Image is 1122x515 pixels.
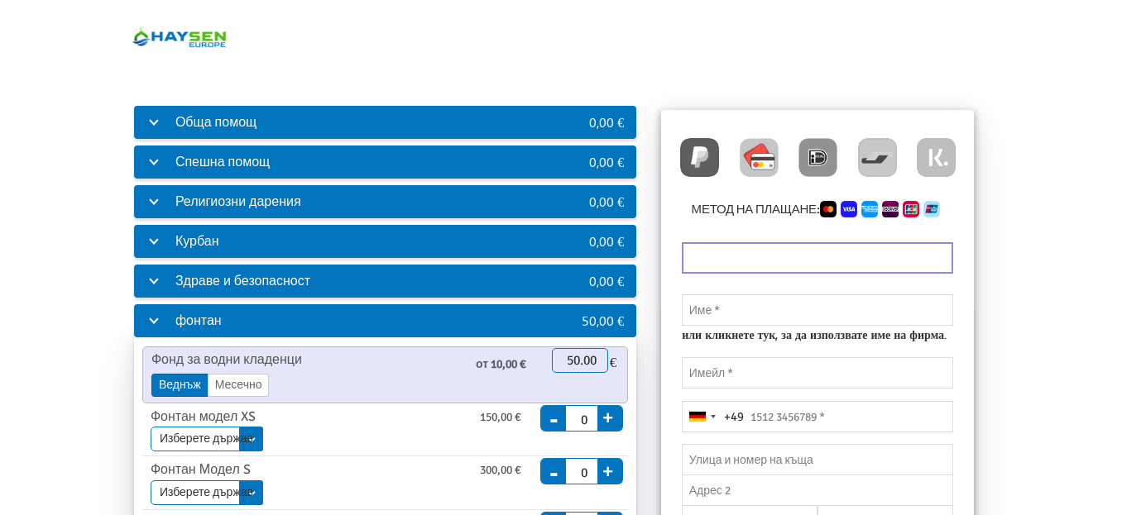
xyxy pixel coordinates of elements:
[541,395,566,418] button: -
[151,351,302,368] font: Фонд за водни кладенци
[683,402,744,432] button: Избрана държава
[215,378,262,392] font: Месечно
[480,410,521,424] font: 150,00 €
[175,114,257,131] font: Обща помощ
[903,201,919,217] img: CardCollection6.png
[151,408,256,425] font: Фонтан модел XS
[923,201,940,217] img: CardCollection7.png
[175,154,270,170] font: Спешна помощ
[476,357,526,371] font: от 10,00 €
[549,457,559,487] font: -
[682,357,953,389] input: Имейл *
[882,201,899,217] img: CardCollection5.png
[858,138,897,177] img: Банконтакт
[589,153,624,170] font: 0,00 €
[151,461,251,478] font: Фонтан Модел S
[159,378,201,392] font: Веднъж
[597,456,618,479] button: +
[602,408,613,428] font: +
[682,474,953,506] input: Адрес 2
[680,138,719,177] img: PayPal
[175,193,301,210] font: Религиозни дарения
[175,233,219,250] font: Курбан
[820,201,837,217] img: CardCollection2.png
[682,327,947,342] font: или кликнете тук, за да използвате име на фирма.
[692,202,820,217] font: Метод на плащане:
[841,201,857,217] img: CardCollection3.png
[798,138,837,177] img: Идеален
[175,273,310,289] font: Здраве и безопасност
[597,403,618,426] button: +
[687,244,948,275] iframe: Входна рамка за защитено картово плащане
[589,272,624,289] font: 0,00 €
[589,193,624,210] font: 0,00 €
[582,312,624,329] font: 50,00 €
[861,201,878,217] img: CardCollection4.png
[740,138,779,177] img: Колекция от карти
[175,312,222,329] font: фонтан
[682,401,953,432] input: 1512 3456789 *
[541,448,566,471] button: -
[610,352,617,370] font: €
[589,113,624,131] font: 0,00 €
[917,138,956,177] img: S_PT_klarna
[480,463,521,477] font: 300,00 €
[724,409,744,424] font: +49
[589,232,624,250] font: 0,00 €
[682,444,953,475] input: Улица и номер на къща
[682,294,953,326] input: Име *
[549,403,559,433] font: -
[602,461,613,482] font: +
